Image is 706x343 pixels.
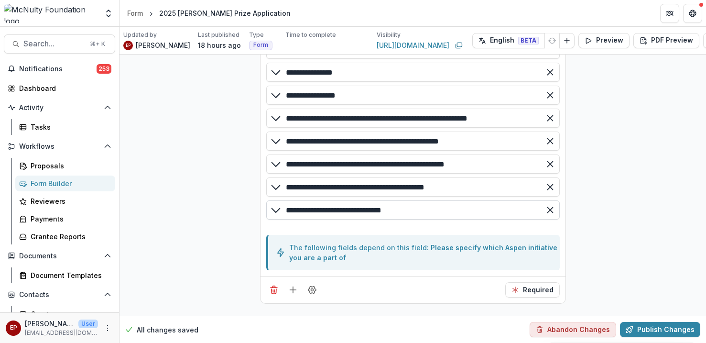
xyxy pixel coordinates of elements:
[543,88,558,103] button: Remove option
[4,61,115,77] button: Notifications253
[15,229,115,244] a: Grantee Reports
[543,111,558,126] button: Remove option
[31,232,108,242] div: Grantee Reports
[4,100,115,115] button: Open Activity
[137,325,198,335] p: All changes saved
[31,196,108,206] div: Reviewers
[23,39,84,48] span: Search...
[304,282,320,298] button: Field Settings
[102,322,113,334] button: More
[31,270,108,280] div: Document Templates
[453,40,465,51] button: Copy link
[88,39,107,49] div: ⌘ + K
[543,156,558,172] button: Remove option
[253,42,268,48] span: Form
[266,282,282,298] button: Delete field
[289,243,557,262] a: Please specify which Aspen initiative you are a part of
[4,287,115,302] button: Open Contacts
[15,119,115,135] a: Tasks
[543,65,558,80] button: Remove option
[544,33,560,48] button: Refresh Translation
[4,80,115,96] a: Dashboard
[505,282,560,298] button: Required
[10,325,17,331] div: esther park
[4,4,98,23] img: McNulty Foundation logo
[15,193,115,209] a: Reviewers
[198,40,241,50] p: 18 hours ago
[159,8,291,18] div: 2025 [PERSON_NAME] Prize Application
[31,161,108,171] div: Proposals
[97,64,111,74] span: 253
[123,31,157,39] p: Updated by
[377,40,449,50] a: [URL][DOMAIN_NAME]
[530,322,616,337] button: Abandon Changes
[4,34,115,54] button: Search...
[472,33,545,48] button: English BETA
[4,248,115,264] button: Open Documents
[31,122,108,132] div: Tasks
[578,33,630,48] button: Preview
[15,211,115,227] a: Payments
[15,176,115,191] a: Form Builder
[620,322,700,337] button: Publish Changes
[126,44,130,47] div: esther park
[285,31,336,39] p: Time to complete
[31,178,108,188] div: Form Builder
[123,6,294,20] nav: breadcrumb
[559,33,575,48] button: Add Language
[543,179,558,195] button: Remove option
[289,243,560,263] div: The following fields depend on this field:
[249,31,264,39] p: Type
[31,214,108,224] div: Payments
[19,143,100,151] span: Workflows
[15,306,115,322] a: Grantees
[19,83,108,93] div: Dashboard
[123,6,147,20] a: Form
[19,65,97,73] span: Notifications
[377,31,401,39] p: Visibility
[31,309,108,319] div: Grantees
[285,282,301,298] button: Add field
[102,4,115,23] button: Open entity switcher
[543,133,558,149] button: Remove option
[4,139,115,154] button: Open Workflows
[136,40,190,50] p: [PERSON_NAME]
[19,104,100,112] span: Activity
[25,319,75,329] p: [PERSON_NAME]
[127,8,143,18] div: Form
[19,252,100,260] span: Documents
[15,158,115,174] a: Proposals
[78,320,98,328] p: User
[660,4,679,23] button: Partners
[198,31,239,39] p: Last published
[543,202,558,218] button: Remove option
[15,267,115,283] a: Document Templates
[683,4,702,23] button: Get Help
[25,329,98,337] p: [EMAIL_ADDRESS][DOMAIN_NAME]
[19,291,100,299] span: Contacts
[633,33,699,48] button: PDF Preview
